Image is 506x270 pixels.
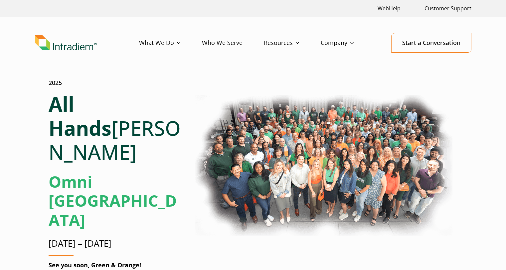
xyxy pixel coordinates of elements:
h1: [PERSON_NAME] [49,92,181,164]
a: What We Do [139,33,202,53]
img: Intradiem [35,35,97,51]
a: Link to homepage of Intradiem [35,35,139,51]
h2: 2025 [49,79,62,89]
strong: See you soon, Green & Orange! [49,261,141,269]
a: Link opens in a new window [375,1,403,16]
a: Start a Conversation [391,33,471,53]
p: [DATE] – [DATE] [49,237,181,250]
a: Customer Support [422,1,474,16]
a: Company [321,33,375,53]
a: Resources [264,33,321,53]
strong: Omni [GEOGRAPHIC_DATA] [49,171,177,231]
a: Who We Serve [202,33,264,53]
strong: All Hands [49,90,111,142]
